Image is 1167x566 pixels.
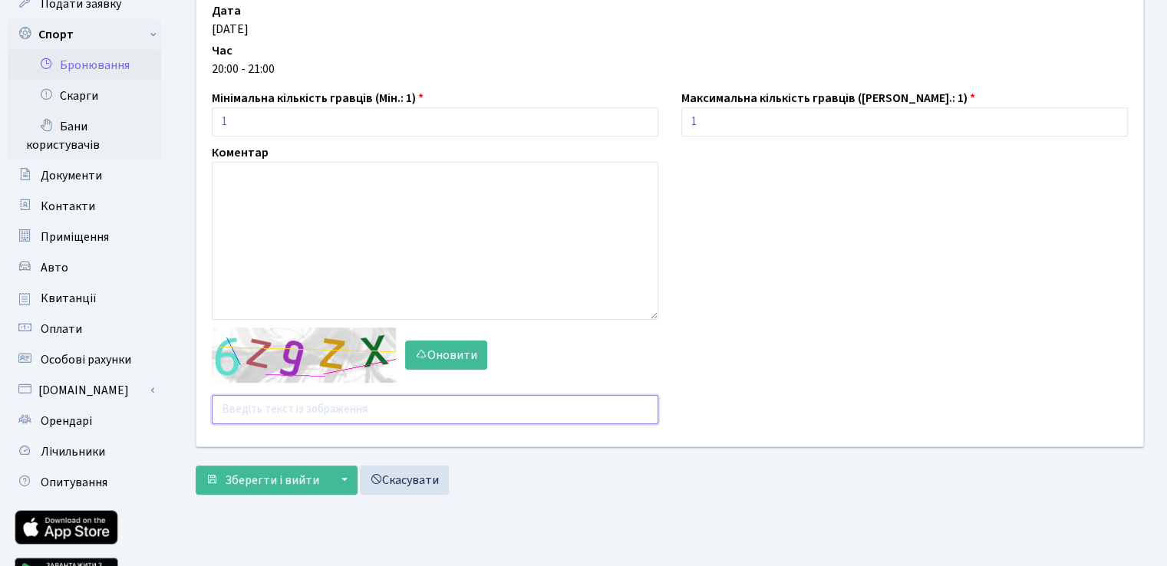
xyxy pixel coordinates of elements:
[212,2,241,20] label: Дата
[8,19,161,50] a: Спорт
[212,89,424,107] label: Мінімальна кількість гравців (Мін.: 1)
[41,198,95,215] span: Контакти
[225,472,319,489] span: Зберегти і вийти
[8,467,161,498] a: Опитування
[8,191,161,222] a: Контакти
[41,259,68,276] span: Авто
[212,41,232,60] label: Час
[8,344,161,375] a: Особові рахунки
[41,351,131,368] span: Особові рахунки
[41,167,102,184] span: Документи
[212,327,396,383] img: default
[8,406,161,436] a: Орендарі
[360,466,449,495] a: Скасувати
[212,395,658,424] input: Введіть текст із зображення
[8,160,161,191] a: Документи
[405,341,487,370] button: Оновити
[8,222,161,252] a: Приміщення
[8,375,161,406] a: [DOMAIN_NAME]
[196,466,329,495] button: Зберегти і вийти
[8,252,161,283] a: Авто
[8,50,161,81] a: Бронювання
[8,283,161,314] a: Квитанції
[8,81,161,111] a: Скарги
[8,111,161,160] a: Бани користувачів
[41,413,92,429] span: Орендарі
[8,436,161,467] a: Лічильники
[681,89,975,107] label: Максимальна кількість гравців ([PERSON_NAME].: 1)
[41,321,82,337] span: Оплати
[212,20,1128,38] div: [DATE]
[212,60,1128,78] div: 20:00 - 21:00
[41,443,105,460] span: Лічильники
[212,143,269,162] label: Коментар
[41,290,97,307] span: Квитанції
[41,474,107,491] span: Опитування
[41,229,109,245] span: Приміщення
[8,314,161,344] a: Оплати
